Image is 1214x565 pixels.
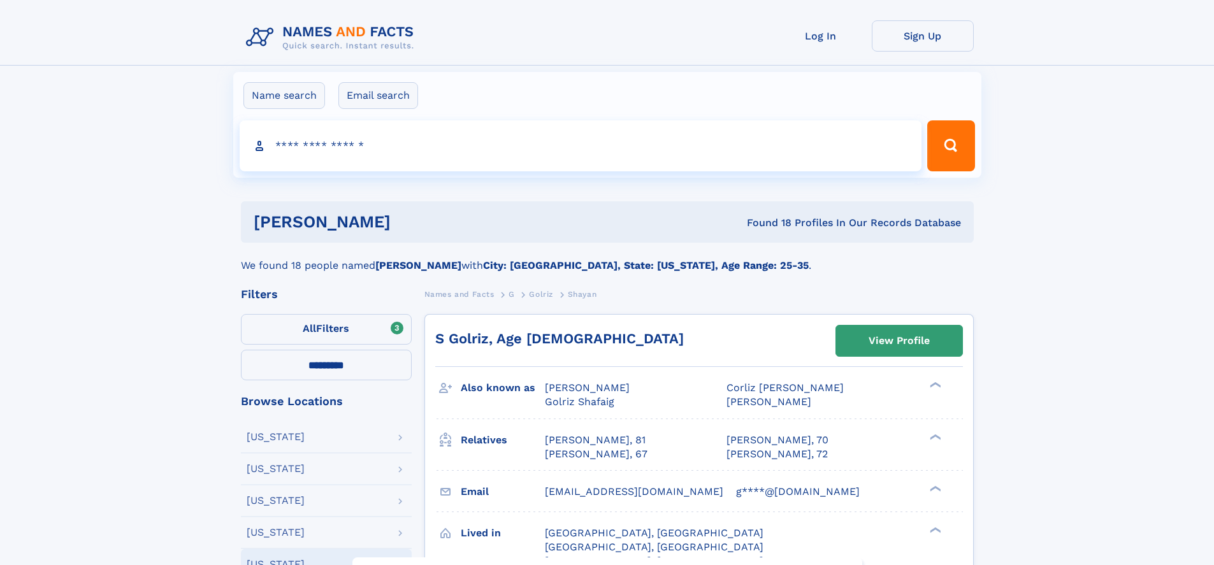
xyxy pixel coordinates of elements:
[869,326,930,355] div: View Profile
[247,496,305,506] div: [US_STATE]
[461,481,545,503] h3: Email
[241,243,974,273] div: We found 18 people named with .
[545,433,646,447] a: [PERSON_NAME], 81
[529,290,553,299] span: Golriz
[247,432,305,442] div: [US_STATE]
[483,259,809,271] b: City: [GEOGRAPHIC_DATA], State: [US_STATE], Age Range: 25-35
[545,527,763,539] span: [GEOGRAPHIC_DATA], [GEOGRAPHIC_DATA]
[927,526,942,534] div: ❯
[927,381,942,389] div: ❯
[529,286,553,302] a: Golriz
[247,464,305,474] div: [US_STATE]
[375,259,461,271] b: [PERSON_NAME]
[509,286,515,302] a: G
[461,429,545,451] h3: Relatives
[836,325,962,356] a: View Profile
[545,396,614,408] span: Golriz Shafaig
[461,522,545,544] h3: Lived in
[241,396,412,407] div: Browse Locations
[247,527,305,538] div: [US_STATE]
[545,447,647,461] a: [PERSON_NAME], 67
[545,382,630,394] span: [PERSON_NAME]
[726,382,844,394] span: Corliz [PERSON_NAME]
[726,396,811,408] span: [PERSON_NAME]
[726,447,828,461] a: [PERSON_NAME], 72
[424,286,495,302] a: Names and Facts
[254,214,569,230] h1: [PERSON_NAME]
[241,314,412,345] label: Filters
[240,120,922,171] input: search input
[435,331,684,347] a: S Golriz, Age [DEMOGRAPHIC_DATA]
[241,20,424,55] img: Logo Names and Facts
[545,485,723,497] span: [EMAIL_ADDRESS][DOMAIN_NAME]
[303,322,316,334] span: All
[726,433,828,447] a: [PERSON_NAME], 70
[927,433,942,441] div: ❯
[927,120,974,171] button: Search Button
[568,216,961,230] div: Found 18 Profiles In Our Records Database
[509,290,515,299] span: G
[241,289,412,300] div: Filters
[545,541,763,553] span: [GEOGRAPHIC_DATA], [GEOGRAPHIC_DATA]
[243,82,325,109] label: Name search
[338,82,418,109] label: Email search
[568,290,597,299] span: Shayan
[461,377,545,399] h3: Also known as
[872,20,974,52] a: Sign Up
[770,20,872,52] a: Log In
[927,484,942,492] div: ❯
